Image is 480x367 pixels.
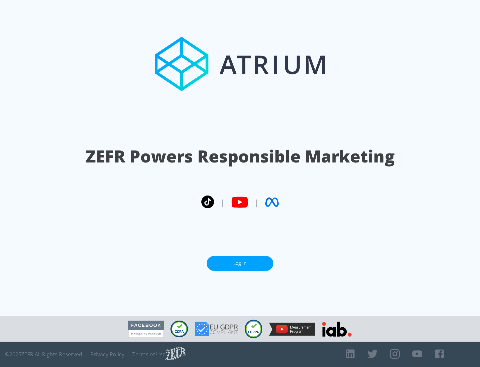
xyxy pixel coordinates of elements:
img: GDPR Compliant [195,322,238,336]
span: | [221,197,225,207]
img: COPPA Compliant [245,320,262,338]
span: | [255,197,259,207]
span: © 2025 ZEFR All Rights Reserved [5,351,82,358]
a: Terms of Use [132,351,166,358]
h1: ZEFR Powers Responsible Marketing [86,145,395,168]
a: Privacy Policy [90,351,124,358]
a: Log In [207,256,273,271]
img: Facebook Marketing Partner [128,321,164,338]
img: YouTube Measurement Program [269,323,315,336]
img: CCPA Compliant [170,321,188,337]
img: IAB [322,322,352,337]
